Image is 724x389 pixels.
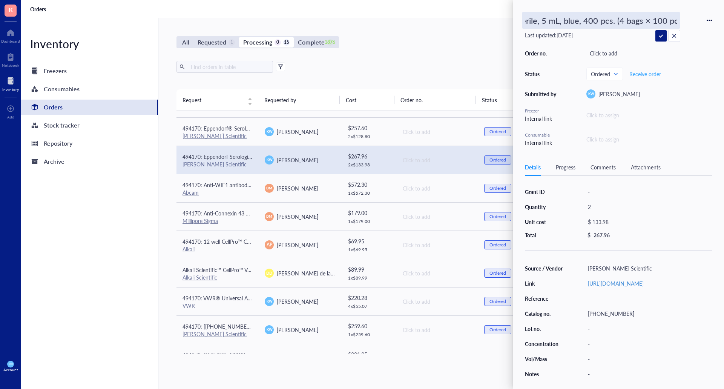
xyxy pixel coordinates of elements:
div: Ordered [489,185,506,191]
td: Click to add [396,315,478,344]
div: 267.96 [594,232,610,238]
div: Catalog no. [525,310,563,317]
span: 494170: VWR® Universal Aerosol Filter Pipet Tips, Racked, Sterile, 100 - 1000 µl [183,294,371,302]
div: 2 x $ 128.80 [348,134,390,140]
a: Freezers [21,63,158,78]
td: Click to add [396,231,478,259]
div: $ 257.60 [348,124,390,132]
div: VWR [183,302,253,309]
div: $ 267.96 [348,152,390,160]
th: Request [176,89,258,111]
div: Attachments [631,163,661,171]
span: 494170: 12 well CellPro™ Cell Culture Plates with Lids, Flat Bottom, Sterile [183,238,356,245]
td: Click to add [396,344,478,372]
td: Click to add [396,202,478,231]
span: Request [183,96,243,104]
span: KW [266,157,272,163]
div: Link [525,280,563,287]
input: Find orders in table [188,61,270,72]
a: [PERSON_NAME] Scientific [183,330,247,338]
span: DM [267,186,272,191]
a: Alkali Scientific [183,274,217,281]
span: DD [266,270,272,276]
div: $ 133.98 [584,217,709,227]
div: Repository [44,138,72,149]
div: Ordered [489,298,506,304]
td: Click to add [396,146,478,174]
div: $ [587,232,591,238]
span: [PERSON_NAME] [598,90,640,98]
td: Click to add [396,117,478,146]
div: Account [3,367,18,372]
a: [PERSON_NAME] Scientific [183,160,247,168]
a: Orders [21,100,158,115]
button: Receive order [629,68,661,80]
span: KW [9,363,12,365]
div: Submitted by [525,91,559,97]
div: Click to add [403,326,472,334]
div: Unit cost [525,218,563,225]
div: $ 891.25 [348,350,390,358]
div: [PHONE_NUMBER] [584,308,712,319]
div: Click to add [403,212,472,221]
th: Cost [340,89,394,111]
div: Consumable [525,132,559,138]
div: Click to assign [586,135,712,143]
a: Archive [21,154,158,169]
div: Complete [298,37,324,48]
a: Inventory [2,75,19,92]
div: Vol/Mass [525,355,563,362]
div: Internal link [525,138,559,147]
div: 1 x $ 572.30 [348,190,390,196]
div: $ 259.60 [348,322,390,330]
span: [PERSON_NAME] [277,128,318,135]
div: Inventory [21,36,158,51]
span: DM [267,214,272,219]
div: segmented control [176,36,339,48]
th: Status [476,89,530,111]
div: Lot no. [525,325,563,332]
div: Freezers [44,66,67,76]
div: Add [7,115,14,119]
span: [PERSON_NAME] [277,185,318,192]
a: Notebook [2,51,19,68]
span: Receive order [629,71,661,77]
a: [URL][DOMAIN_NAME] [588,280,644,287]
div: 1 [229,39,235,46]
a: [PERSON_NAME] Scientific [183,132,247,140]
div: $ 179.00 [348,209,390,217]
span: [PERSON_NAME] [277,241,318,249]
div: $ 89.99 [348,265,390,274]
div: Ordered [489,129,506,135]
div: Click to add [403,269,472,277]
a: Orders [30,6,48,12]
div: Status [525,71,559,77]
div: Details [525,163,541,171]
div: Concentration [525,340,563,347]
td: Click to add [396,259,478,287]
div: Notes [525,371,563,377]
div: - [584,369,712,379]
div: 0 [275,39,281,46]
div: Ordered [489,270,506,276]
span: Ordered [591,71,617,77]
div: Inventory [2,87,19,92]
div: Freezer [525,108,559,114]
div: Quantity [525,203,563,210]
a: Repository [21,136,158,151]
td: Click to add [396,174,478,202]
span: AP [267,241,272,248]
a: Consumables [21,81,158,97]
div: $ 69.95 [348,237,390,245]
div: Click to add [403,241,472,249]
div: Ordered [489,242,506,248]
span: KW [266,129,272,134]
span: 494170: Anti-Connexin 43 Antibody [183,209,267,217]
div: 2 x $ 133.98 [348,162,390,168]
div: - [584,323,712,334]
div: Click to add [403,184,472,192]
div: Processing [243,37,272,48]
div: - [584,186,712,197]
div: 1 x $ 69.95 [348,247,390,253]
div: $ 220.28 [348,294,390,302]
